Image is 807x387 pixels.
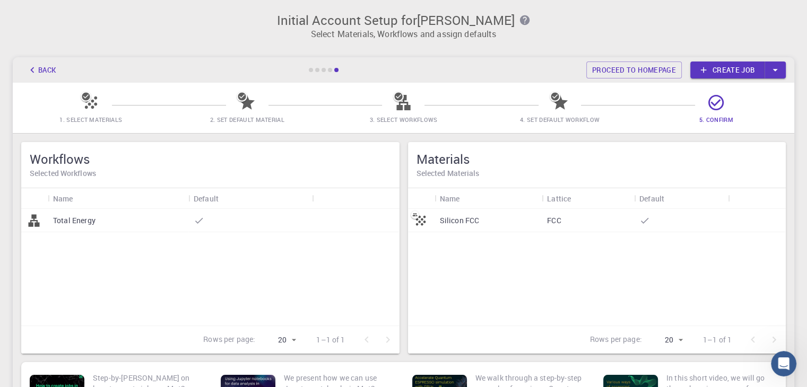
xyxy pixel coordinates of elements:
[542,188,634,209] div: Lattice
[664,190,681,207] button: Sort
[639,188,664,209] div: Default
[188,188,312,209] div: Default
[459,190,476,207] button: Sort
[416,151,778,168] h5: Materials
[440,188,460,209] div: Name
[194,188,219,209] div: Default
[699,116,733,124] span: 5. Confirm
[435,188,542,209] div: Name
[369,116,437,124] span: 3. Select Workflows
[219,190,236,207] button: Sort
[416,168,778,179] h6: Selected Materials
[203,334,255,346] p: Rows per page:
[30,168,391,179] h6: Selected Workflows
[30,151,391,168] h5: Workflows
[21,61,62,78] button: Back
[19,28,788,40] p: Select Materials, Workflows and assign defaults
[547,188,571,209] div: Lattice
[634,188,728,209] div: Default
[19,13,788,28] h3: Initial Account Setup for [PERSON_NAME]
[586,61,682,78] a: Proceed to homepage
[210,116,284,124] span: 2. Set Default Material
[571,190,588,207] button: Sort
[73,190,90,207] button: Sort
[547,215,561,226] p: FCC
[53,215,96,226] p: Total Energy
[408,188,435,209] div: Icon
[21,188,48,209] div: Icon
[59,116,122,124] span: 1. Select Materials
[21,7,59,17] span: Support
[53,188,73,209] div: Name
[703,335,732,345] p: 1–1 of 1
[48,188,188,209] div: Name
[771,351,796,376] iframe: Intercom live chat
[690,61,765,78] a: Create job
[646,332,686,348] div: 20
[440,215,480,226] p: Silicon FCC
[590,334,642,346] p: Rows per page:
[520,116,600,124] span: 4. Set Default Workflow
[316,335,345,345] p: 1–1 of 1
[259,332,299,348] div: 20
